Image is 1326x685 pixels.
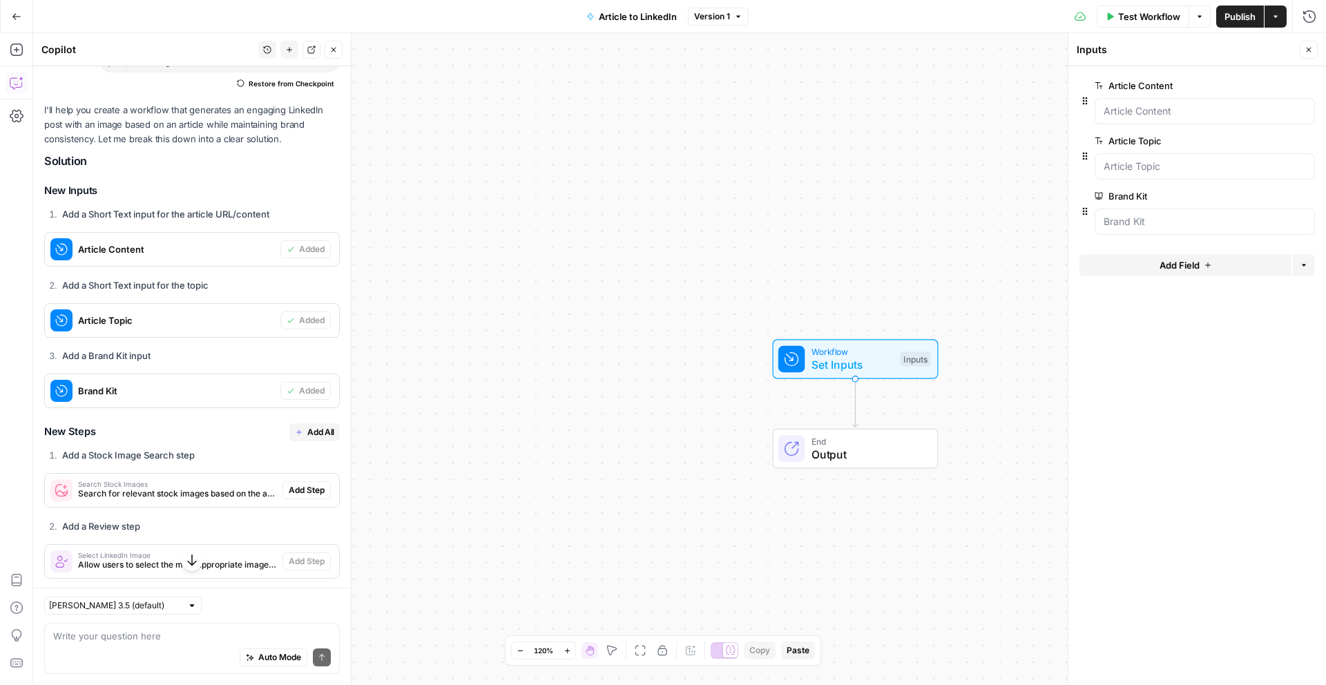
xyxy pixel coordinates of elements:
[299,243,325,255] span: Added
[289,423,340,441] button: Add All
[62,280,209,291] strong: Add a Short Text input for the topic
[811,434,924,447] span: End
[280,311,331,329] button: Added
[289,555,325,568] span: Add Step
[1079,254,1291,276] button: Add Field
[280,240,331,258] button: Added
[599,10,677,23] span: Article to LinkedIn
[62,209,269,220] strong: Add a Short Text input for the article URL/content
[258,651,301,664] span: Auto Mode
[688,8,749,26] button: Version 1
[78,384,275,398] span: Brand Kit
[62,350,151,361] strong: Add a Brand Kit input
[299,314,325,327] span: Added
[62,450,195,461] strong: Add a Stock Image Search step
[49,599,182,612] input: Claude Sonnet 3.5 (default)
[44,103,340,146] p: I'll help you create a workflow that generates an engaging LinkedIn post with an image based on a...
[781,641,815,659] button: Paste
[811,356,894,373] span: Set Inputs
[1118,10,1180,23] span: Test Workflow
[1095,189,1237,203] label: Brand Kit
[78,488,277,500] span: Search for relevant stock images based on the article topic
[1224,10,1256,23] span: Publish
[1104,160,1306,173] input: Article Topic
[787,644,809,657] span: Paste
[280,382,331,400] button: Added
[78,559,277,571] span: Allow users to select the most appropriate image for the LinkedIn post
[240,648,307,666] button: Auto Mode
[282,481,331,499] button: Add Step
[307,426,334,438] span: Add All
[694,10,730,23] span: Version 1
[78,481,277,488] span: Search Stock Images
[299,385,325,397] span: Added
[289,484,325,496] span: Add Step
[78,242,275,256] span: Article Content
[727,429,984,469] div: EndOutput
[78,313,275,327] span: Article Topic
[749,644,770,657] span: Copy
[282,552,331,570] button: Add Step
[231,75,340,92] button: Restore from Checkpoint
[1095,134,1237,148] label: Article Topic
[1097,6,1189,28] button: Test Workflow
[249,78,334,89] span: Restore from Checkpoint
[44,155,340,168] h2: Solution
[41,43,254,57] div: Copilot
[853,379,858,427] g: Edge from start to end
[534,645,553,656] span: 120%
[1104,215,1306,229] input: Brand Kit
[727,339,984,379] div: WorkflowSet InputsInputs
[1077,43,1296,57] div: Inputs
[1160,258,1200,272] span: Add Field
[900,351,930,367] div: Inputs
[1216,6,1264,28] button: Publish
[811,345,894,358] span: Workflow
[578,6,685,28] button: Article to LinkedIn
[744,641,776,659] button: Copy
[811,446,924,463] span: Output
[1104,104,1306,118] input: Article Content
[78,552,277,559] span: Select LinkedIn Image
[44,423,340,441] h3: New Steps
[44,182,340,200] h3: New Inputs
[62,521,140,532] strong: Add a Review step
[1095,79,1237,93] label: Article Content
